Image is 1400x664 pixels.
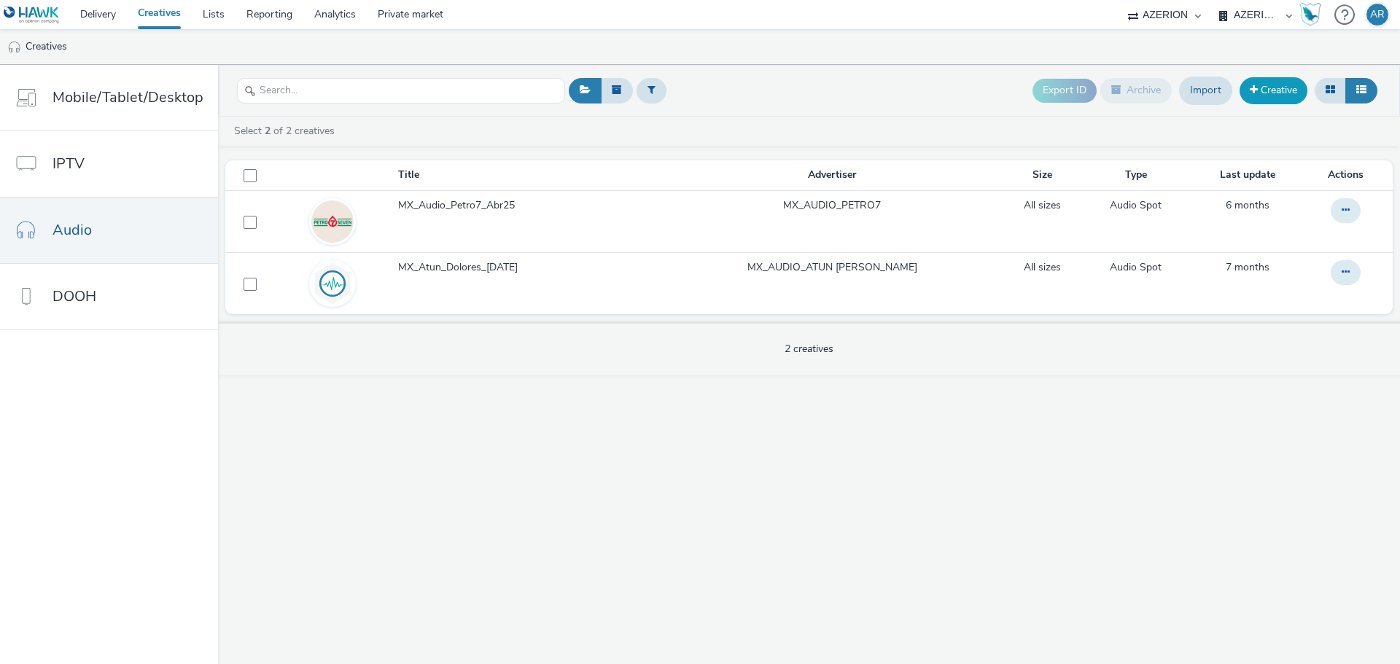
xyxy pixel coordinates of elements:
span: MX_Atun_Dolores_[DATE] [398,260,524,275]
strong: 2 [265,124,271,138]
span: IPTV [52,153,85,174]
a: Audio Spot [1110,198,1162,213]
span: MX_Audio_Petro7_Abr25 [398,198,521,213]
a: All sizes [1024,198,1061,213]
a: Creative [1240,77,1307,103]
input: Search... [237,78,565,103]
th: Size [1003,160,1082,190]
button: Table [1345,78,1377,103]
a: Hawk Academy [1299,3,1327,26]
img: undefined Logo [4,6,60,24]
button: Grid [1315,78,1346,103]
span: 2 creatives [785,342,833,356]
span: 7 months [1226,260,1269,274]
a: Audio Spot [1110,260,1162,275]
th: Last update [1190,160,1305,190]
th: Type [1082,160,1190,190]
a: Import [1179,77,1232,104]
th: Advertiser [661,160,1003,190]
th: Title [397,160,661,190]
span: 6 months [1226,198,1269,212]
span: Audio [52,219,92,241]
button: Export ID [1032,79,1097,102]
a: All sizes [1024,260,1061,275]
img: audio [7,40,22,55]
a: 4 April 2025, 13:53 [1226,198,1269,213]
div: AR [1370,4,1385,26]
img: Hawk Academy [1299,3,1321,26]
span: DOOH [52,286,96,307]
a: MX_AUDIO_ATUN [PERSON_NAME] [747,260,917,275]
button: Archive [1100,78,1172,103]
a: 26 February 2025, 16:32 [1226,260,1269,275]
span: Mobile/Tablet/Desktop [52,87,203,108]
a: MX_Atun_Dolores_[DATE] [398,260,660,282]
a: Select of 2 creatives [233,124,341,138]
img: audio.svg [311,262,354,305]
img: f7117386-519b-482f-8b1a-cf267ac3697f.jpg [311,200,354,243]
th: Actions [1305,160,1393,190]
a: MX_Audio_Petro7_Abr25 [398,198,660,220]
a: MX_AUDIO_PETRO7 [783,198,881,213]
